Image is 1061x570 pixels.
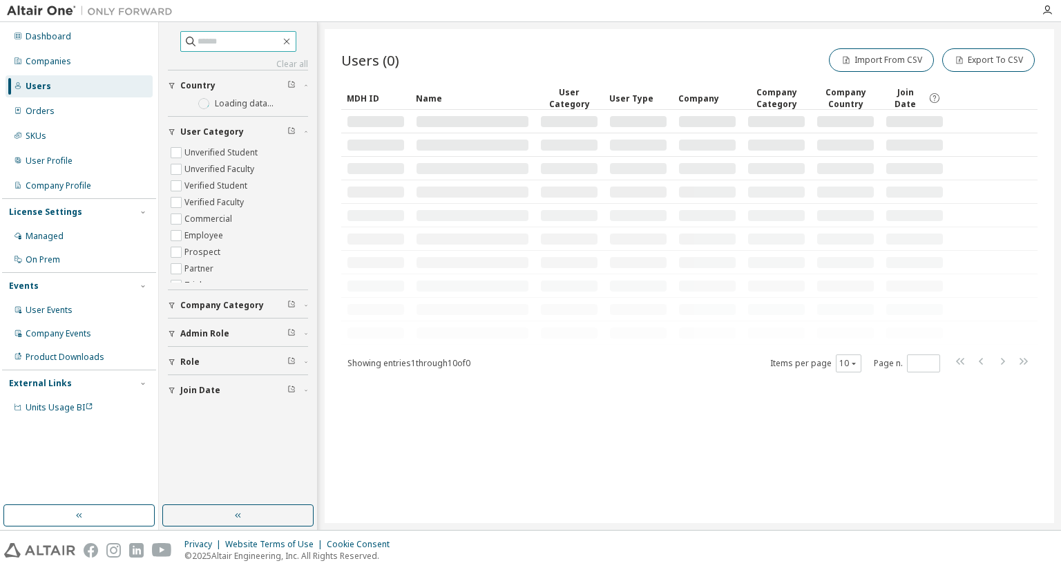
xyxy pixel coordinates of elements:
[180,385,220,396] span: Join Date
[7,4,180,18] img: Altair One
[287,300,296,311] span: Clear filter
[184,161,257,178] label: Unverified Faculty
[287,80,296,91] span: Clear filter
[184,550,398,562] p: © 2025 Altair Engineering, Inc. All Rights Reserved.
[26,106,55,117] div: Orders
[341,50,399,70] span: Users (0)
[26,56,71,67] div: Companies
[26,328,91,339] div: Company Events
[678,87,736,109] div: Company
[168,347,308,377] button: Role
[287,328,296,339] span: Clear filter
[184,260,216,277] label: Partner
[816,86,874,110] div: Company Country
[287,357,296,368] span: Clear filter
[347,87,405,109] div: MDH ID
[215,98,274,109] label: Loading data...
[168,319,308,349] button: Admin Role
[184,227,226,244] label: Employee
[747,86,805,110] div: Company Category
[609,87,667,109] div: User Type
[26,155,73,167] div: User Profile
[942,48,1035,72] button: Export To CSV
[886,86,925,110] span: Join Date
[168,117,308,147] button: User Category
[168,290,308,321] button: Company Category
[180,300,264,311] span: Company Category
[416,87,529,109] div: Name
[9,281,39,292] div: Events
[347,357,470,369] span: Showing entries 1 through 10 of 0
[9,207,82,218] div: License Settings
[287,385,296,396] span: Clear filter
[327,539,398,550] div: Cookie Consent
[839,358,858,369] button: 10
[184,539,225,550] div: Privacy
[829,48,934,72] button: Import From CSV
[26,352,104,363] div: Product Downloads
[152,543,172,558] img: youtube.svg
[770,354,861,372] span: Items per page
[26,180,91,191] div: Company Profile
[180,126,244,137] span: User Category
[287,126,296,137] span: Clear filter
[874,354,940,372] span: Page n.
[26,305,73,316] div: User Events
[106,543,121,558] img: instagram.svg
[540,86,598,110] div: User Category
[26,231,64,242] div: Managed
[168,70,308,101] button: Country
[26,131,46,142] div: SKUs
[225,539,327,550] div: Website Terms of Use
[180,80,216,91] span: Country
[184,277,204,294] label: Trial
[180,357,200,368] span: Role
[26,254,60,265] div: On Prem
[26,81,51,92] div: Users
[184,194,247,211] label: Verified Faculty
[129,543,144,558] img: linkedin.svg
[4,543,75,558] img: altair_logo.svg
[928,92,941,104] svg: Date when the user was first added or directly signed up. If the user was deleted and later re-ad...
[9,378,72,389] div: External Links
[26,31,71,42] div: Dashboard
[84,543,98,558] img: facebook.svg
[184,178,250,194] label: Verified Student
[180,328,229,339] span: Admin Role
[168,375,308,406] button: Join Date
[168,59,308,70] a: Clear all
[26,401,93,413] span: Units Usage BI
[184,144,260,161] label: Unverified Student
[184,244,223,260] label: Prospect
[184,211,235,227] label: Commercial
